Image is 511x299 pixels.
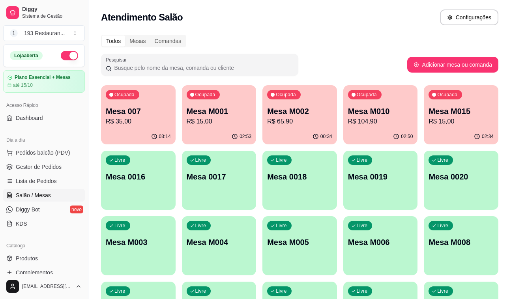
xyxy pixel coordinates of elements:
div: 193 Restauran ... [24,29,65,37]
div: Comandas [150,36,186,47]
p: Mesa M006 [348,237,413,248]
span: Sistema de Gestão [22,13,82,19]
p: Livre [357,157,368,163]
div: Acesso Rápido [3,99,85,112]
p: 02:34 [482,133,494,140]
p: Ocupada [114,92,135,98]
button: LivreMesa M004 [182,216,256,275]
p: Ocupada [195,92,215,98]
p: 00:34 [320,133,332,140]
button: [EMAIL_ADDRESS][DOMAIN_NAME] [3,277,85,296]
a: Produtos [3,252,85,265]
p: 02:53 [240,133,251,140]
button: OcupadaMesa M001R$ 15,0002:53 [182,85,256,144]
label: Pesquisar [106,56,129,63]
p: Mesa 0017 [187,171,252,182]
button: OcupadaMesa M015R$ 15,0002:34 [424,85,498,144]
article: Plano Essencial + Mesas [15,75,71,80]
button: Configurações [440,9,498,25]
button: LivreMesa 0019 [343,151,418,210]
div: Mesas [125,36,150,47]
p: Ocupada [437,92,457,98]
span: [EMAIL_ADDRESS][DOMAIN_NAME] [22,283,72,290]
button: LivreMesa 0017 [182,151,256,210]
h2: Atendimento Salão [101,11,183,24]
span: Diggy Bot [16,206,40,213]
button: LivreMesa 0018 [262,151,337,210]
button: OcupadaMesa 007R$ 35,0003:14 [101,85,176,144]
button: Select a team [3,25,85,41]
p: Mesa 0016 [106,171,171,182]
span: 1 [10,29,18,37]
p: Livre [114,288,125,294]
p: Mesa M010 [348,106,413,117]
a: DiggySistema de Gestão [3,3,85,22]
article: até 15/10 [13,82,33,88]
p: Mesa M002 [267,106,332,117]
p: R$ 35,00 [106,117,171,126]
p: Mesa M005 [267,237,332,248]
a: Diggy Botnovo [3,203,85,216]
p: Mesa M008 [429,237,494,248]
div: Dia a dia [3,134,85,146]
p: R$ 104,90 [348,117,413,126]
button: Adicionar mesa ou comanda [407,57,498,73]
span: KDS [16,220,27,228]
button: OcupadaMesa M010R$ 104,9002:50 [343,85,418,144]
button: LivreMesa M005 [262,216,337,275]
p: R$ 15,00 [187,117,252,126]
p: Livre [357,288,368,294]
button: Alterar Status [61,51,78,60]
p: Mesa M004 [187,237,252,248]
span: Lista de Pedidos [16,177,57,185]
span: Produtos [16,254,38,262]
p: Ocupada [276,92,296,98]
button: LivreMesa M008 [424,216,498,275]
p: Ocupada [357,92,377,98]
p: Mesa 0020 [429,171,494,182]
button: LivreMesa 0016 [101,151,176,210]
p: R$ 15,00 [429,117,494,126]
a: Complementos [3,266,85,279]
p: Livre [195,157,206,163]
p: Mesa M001 [187,106,252,117]
div: Todos [102,36,125,47]
p: Mesa 0019 [348,171,413,182]
p: Livre [437,222,448,229]
span: Diggy [22,6,82,13]
button: LivreMesa 0020 [424,151,498,210]
p: Livre [437,157,448,163]
div: Loja aberta [10,51,43,60]
p: Mesa M003 [106,237,171,248]
span: Dashboard [16,114,43,122]
button: LivreMesa M006 [343,216,418,275]
p: Livre [114,222,125,229]
button: OcupadaMesa M002R$ 65,9000:34 [262,85,337,144]
button: Pedidos balcão (PDV) [3,146,85,159]
p: Livre [276,157,287,163]
a: Plano Essencial + Mesasaté 15/10 [3,70,85,93]
p: Mesa 007 [106,106,171,117]
p: Livre [195,288,206,294]
input: Pesquisar [112,64,294,72]
span: Salão / Mesas [16,191,51,199]
span: Complementos [16,269,53,277]
p: Livre [357,222,368,229]
span: Gestor de Pedidos [16,163,62,171]
p: 03:14 [159,133,171,140]
a: Dashboard [3,112,85,124]
p: Livre [276,288,287,294]
a: Gestor de Pedidos [3,161,85,173]
p: Livre [195,222,206,229]
p: R$ 65,90 [267,117,332,126]
p: Mesa 0018 [267,171,332,182]
span: Pedidos balcão (PDV) [16,149,70,157]
a: Lista de Pedidos [3,175,85,187]
p: Livre [276,222,287,229]
p: Livre [114,157,125,163]
button: LivreMesa M003 [101,216,176,275]
a: Salão / Mesas [3,189,85,202]
a: KDS [3,217,85,230]
p: 02:50 [401,133,413,140]
p: Mesa M015 [429,106,494,117]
